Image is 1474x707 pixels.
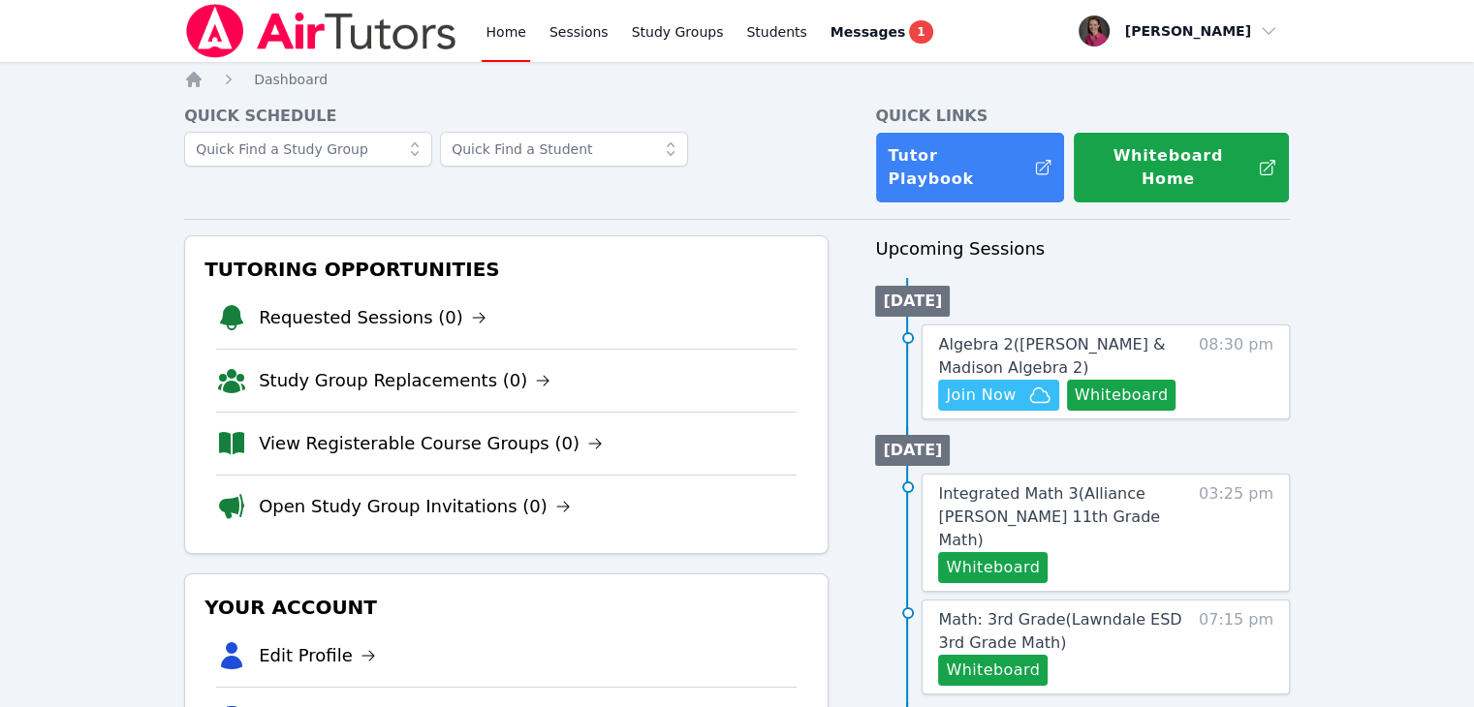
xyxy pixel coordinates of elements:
[201,590,812,625] h3: Your Account
[938,552,1048,583] button: Whiteboard
[875,132,1065,203] a: Tutor Playbook
[259,430,603,457] a: View Registerable Course Groups (0)
[1199,608,1273,686] span: 07:15 pm
[938,482,1189,552] a: Integrated Math 3(Alliance [PERSON_NAME] 11th Grade Math)
[938,484,1160,549] span: Integrated Math 3 ( Alliance [PERSON_NAME] 11th Grade Math )
[875,235,1290,262] h3: Upcoming Sessions
[259,367,550,394] a: Study Group Replacements (0)
[254,70,328,89] a: Dashboard
[946,384,1016,407] span: Join Now
[1073,132,1290,203] button: Whiteboard Home
[938,610,1181,652] span: Math: 3rd Grade ( Lawndale ESD 3rd Grade Math )
[938,608,1189,655] a: Math: 3rd Grade(Lawndale ESD 3rd Grade Math)
[254,72,328,87] span: Dashboard
[1199,482,1273,583] span: 03:25 pm
[831,22,905,42] span: Messages
[1067,380,1176,411] button: Whiteboard
[938,380,1058,411] button: Join Now
[909,20,932,44] span: 1
[259,642,376,669] a: Edit Profile
[938,335,1165,377] span: Algebra 2 ( [PERSON_NAME] & Madison Algebra 2 )
[1199,333,1273,411] span: 08:30 pm
[259,304,486,331] a: Requested Sessions (0)
[938,333,1189,380] a: Algebra 2([PERSON_NAME] & Madison Algebra 2)
[440,132,688,167] input: Quick Find a Student
[875,105,1290,128] h4: Quick Links
[184,105,829,128] h4: Quick Schedule
[938,655,1048,686] button: Whiteboard
[201,252,812,287] h3: Tutoring Opportunities
[184,132,432,167] input: Quick Find a Study Group
[184,70,1290,89] nav: Breadcrumb
[875,286,950,317] li: [DATE]
[184,4,458,58] img: Air Tutors
[875,435,950,466] li: [DATE]
[259,493,571,520] a: Open Study Group Invitations (0)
